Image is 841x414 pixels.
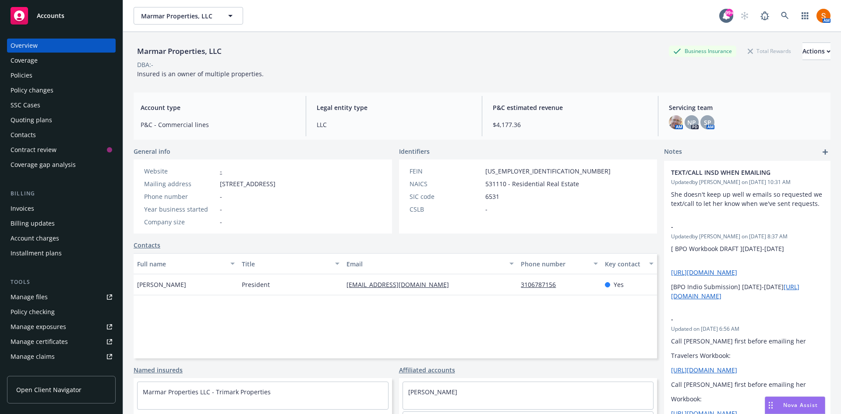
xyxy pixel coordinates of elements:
span: $4,177.36 [493,120,647,129]
div: Overview [11,39,38,53]
div: Website [144,166,216,176]
div: -Updatedby [PERSON_NAME] on [DATE] 8:37 AM[ BPO Workbook DRAFT ][DATE]-[DATE] [URL][DOMAIN_NAME][... [664,215,830,308]
div: Manage files [11,290,48,304]
span: [STREET_ADDRESS] [220,179,276,188]
a: Contacts [134,241,160,250]
span: - [220,217,222,226]
a: [URL][DOMAIN_NAME] [671,268,737,276]
div: Contract review [11,143,57,157]
div: SIC code [410,192,482,201]
a: [EMAIL_ADDRESS][DOMAIN_NAME] [346,280,456,289]
a: Overview [7,39,116,53]
div: Title [242,259,330,269]
span: Accounts [37,12,64,19]
a: Billing updates [7,216,116,230]
a: Switch app [796,7,814,25]
div: Manage BORs [11,364,52,379]
span: SP [704,118,711,127]
a: 3106787156 [521,280,563,289]
a: Manage exposures [7,320,116,334]
span: Account type [141,103,295,112]
span: Notes [664,147,682,157]
div: Coverage [11,53,38,67]
a: Account charges [7,231,116,245]
p: Workbook: [671,394,823,403]
a: Quoting plans [7,113,116,127]
a: Report a Bug [756,7,774,25]
div: Company size [144,217,216,226]
a: Contract review [7,143,116,157]
span: [PERSON_NAME] [137,280,186,289]
span: She doesn't keep up well w emails so requested we text/call to let her know when we've sent reque... [671,190,824,208]
span: Open Client Navigator [16,385,81,394]
img: photo [669,115,683,129]
div: Invoices [11,202,34,216]
div: Manage claims [11,350,55,364]
a: Policy checking [7,305,116,319]
button: Title [238,253,343,274]
button: Marmar Properties, LLC [134,7,243,25]
span: - [485,205,488,214]
a: Named insureds [134,365,183,375]
div: Full name [137,259,225,269]
a: Coverage gap analysis [7,158,116,172]
span: LLC [317,120,471,129]
button: Phone number [517,253,601,274]
a: Start snowing [736,7,753,25]
div: Billing [7,189,116,198]
span: General info [134,147,170,156]
span: Updated on [DATE] 6:56 AM [671,325,823,333]
span: 6531 [485,192,499,201]
a: Policies [7,68,116,82]
a: Manage files [7,290,116,304]
div: Coverage gap analysis [11,158,76,172]
span: 531110 - Residential Real Estate [485,179,579,188]
span: NP [687,118,696,127]
div: NAICS [410,179,482,188]
div: Quoting plans [11,113,52,127]
span: TEXT/CALL INSD WHEN EMAILING [671,168,801,177]
span: Updated by [PERSON_NAME] on [DATE] 8:37 AM [671,233,823,241]
div: Policy changes [11,83,53,97]
div: Policy checking [11,305,55,319]
div: Phone number [521,259,588,269]
span: - [220,205,222,214]
a: - [220,167,222,175]
p: [ BPO Workbook DRAFT ][DATE]-[DATE] [671,244,823,253]
div: Marmar Properties, LLC [134,46,225,57]
span: P&C - Commercial lines [141,120,295,129]
p: Call [PERSON_NAME] first before emailing her [671,336,823,346]
button: Key contact [601,253,657,274]
div: SSC Cases [11,98,40,112]
span: Servicing team [669,103,823,112]
div: Tools [7,278,116,287]
button: Actions [802,42,830,60]
div: CSLB [410,205,482,214]
div: TEXT/CALL INSD WHEN EMAILINGUpdatedby [PERSON_NAME] on [DATE] 10:31 AMShe doesn't keep up well w ... [664,161,830,215]
a: Accounts [7,4,116,28]
div: Billing updates [11,216,55,230]
a: Installment plans [7,246,116,260]
span: - [671,315,801,324]
a: Affiliated accounts [399,365,455,375]
div: Mailing address [144,179,216,188]
a: Search [776,7,794,25]
span: President [242,280,270,289]
a: [PERSON_NAME] [408,388,457,396]
span: - [671,222,801,231]
div: Installment plans [11,246,62,260]
span: Legal entity type [317,103,471,112]
span: - [220,192,222,201]
a: SSC Cases [7,98,116,112]
a: [URL][DOMAIN_NAME] [671,366,737,374]
a: Policy changes [7,83,116,97]
span: Yes [614,280,624,289]
button: Email [343,253,517,274]
p: [BPO Indio Submission] [DATE]-[DATE] [671,282,823,301]
span: P&C estimated revenue [493,103,647,112]
a: Coverage [7,53,116,67]
img: photo [816,9,830,23]
button: Full name [134,253,238,274]
a: Manage certificates [7,335,116,349]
